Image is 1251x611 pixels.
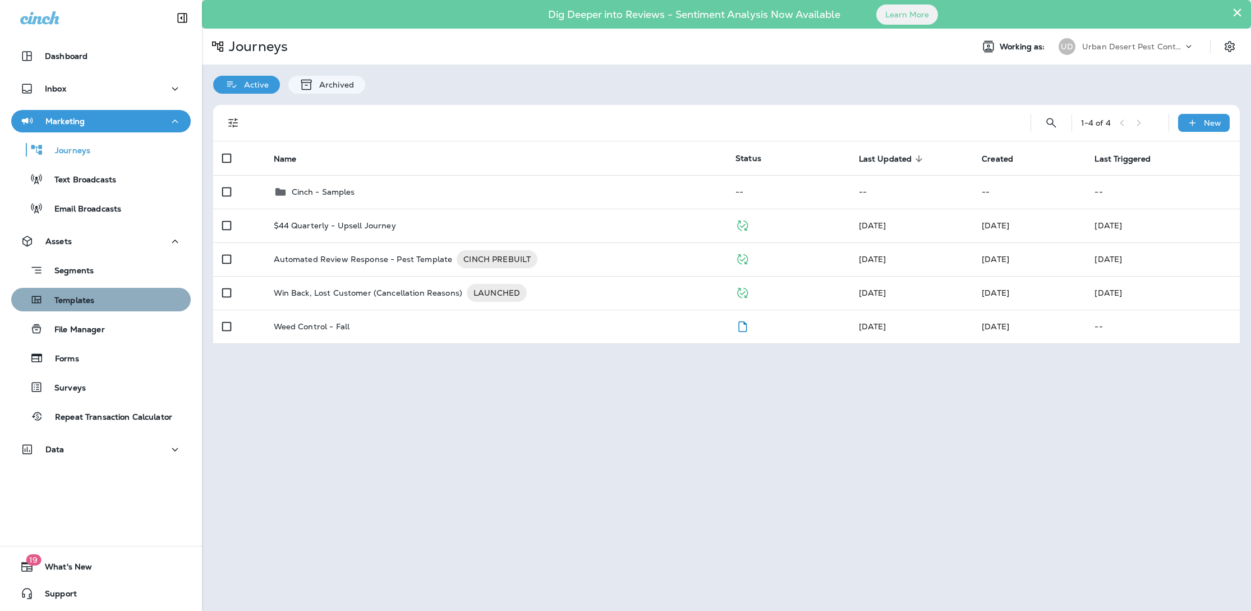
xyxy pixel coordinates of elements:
p: Text Broadcasts [43,175,116,186]
td: -- [726,175,850,209]
p: Data [45,445,65,454]
span: Frank Carreno [859,220,886,231]
span: Last Updated [859,154,912,164]
td: [DATE] [1086,242,1240,276]
span: Frank Carreno [859,321,886,332]
p: Forms [44,354,79,365]
span: What's New [34,562,92,576]
span: Published [735,253,749,263]
span: Working as: [1000,42,1047,52]
button: Segments [11,258,191,282]
span: Name [274,154,297,164]
button: Marketing [11,110,191,132]
p: Dig Deeper into Reviews - Sentiment Analysis Now Available [516,13,873,16]
td: -- [1086,175,1240,209]
span: Frank Carreno [982,220,1009,231]
button: Forms [11,346,191,370]
span: Support [34,589,77,603]
button: File Manager [11,317,191,341]
span: Last Triggered [1094,154,1165,164]
span: Published [735,219,749,229]
span: Frank Carreno [982,254,1009,264]
div: LAUNCHED [467,284,527,302]
button: Journeys [11,138,191,162]
button: Inbox [11,77,191,100]
p: Dashboard [45,52,88,61]
div: CINCH PREBUILT [457,250,537,268]
span: Alyssa Wilson [859,288,886,298]
span: Last Triggered [1094,154,1151,164]
p: Archived [314,80,354,89]
td: -- [850,175,973,209]
p: File Manager [43,325,105,336]
p: Assets [45,237,72,246]
p: Journeys [44,146,90,157]
p: Surveys [43,383,86,394]
p: Cinch - Samples [292,187,355,196]
p: Active [238,80,269,89]
span: 19 [26,554,41,566]
button: Email Broadcasts [11,196,191,220]
p: Repeat Transaction Calculator [44,412,172,423]
div: UD [1059,38,1075,55]
p: New [1204,118,1221,127]
span: Last Updated [859,154,927,164]
p: Win Back, Lost Customer (Cancellation Reasons) [274,284,462,302]
button: Repeat Transaction Calculator [11,405,191,428]
button: Collapse Sidebar [167,7,198,29]
div: 1 - 4 of 4 [1081,118,1111,127]
td: [DATE] [1086,209,1240,242]
span: Draft [735,320,749,330]
span: Status [735,153,761,163]
span: Alyssa Wilson [982,288,1009,298]
td: -- [973,175,1086,209]
button: 19What's New [11,555,191,578]
button: Assets [11,230,191,252]
span: Alyssa Wilson [982,321,1009,332]
p: Segments [43,266,94,277]
span: Created [982,154,1028,164]
p: Marketing [45,117,85,126]
span: Name [274,154,311,164]
button: Support [11,582,191,605]
span: CINCH PREBUILT [457,254,537,265]
p: Automated Review Response - Pest Template [274,250,453,268]
p: Email Broadcasts [43,204,121,215]
button: Settings [1220,36,1240,57]
p: Weed Control - Fall [274,322,350,331]
button: Dashboard [11,45,191,67]
button: Search Journeys [1040,112,1063,134]
p: Urban Desert Pest Control [1082,42,1183,51]
span: Published [735,287,749,297]
button: Surveys [11,375,191,399]
span: LAUNCHED [467,287,527,298]
p: Journeys [224,38,288,55]
p: Templates [43,296,94,306]
button: Learn More [876,4,938,25]
td: [DATE] [1086,276,1240,310]
p: -- [1094,322,1231,331]
button: Templates [11,288,191,311]
p: $44 Quarterly - Upsell Journey [274,221,396,230]
button: Filters [222,112,245,134]
span: Eluwa Monday [859,254,886,264]
span: Created [982,154,1013,164]
button: Data [11,438,191,461]
button: Close [1232,3,1243,21]
button: Text Broadcasts [11,167,191,191]
p: Inbox [45,84,66,93]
